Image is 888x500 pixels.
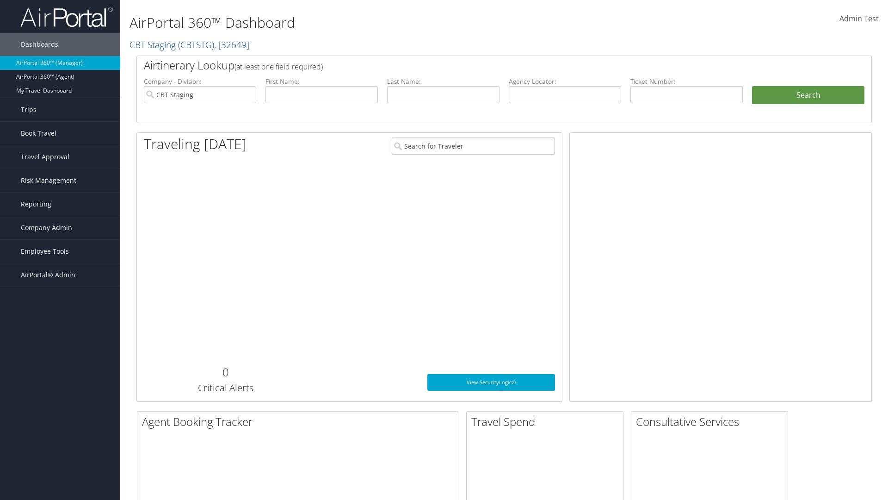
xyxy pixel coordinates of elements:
a: Admin Test [839,5,879,33]
button: Search [752,86,864,105]
span: Admin Test [839,13,879,24]
span: Travel Approval [21,145,69,169]
span: ( CBTSTG ) [178,38,214,51]
label: Agency Locator: [509,77,621,86]
h2: Airtinerary Lookup [144,57,803,73]
span: (at least one field required) [234,62,323,72]
input: Search for Traveler [392,137,555,155]
a: CBT Staging [129,38,249,51]
h2: Agent Booking Tracker [142,414,458,430]
span: AirPortal® Admin [21,263,75,287]
label: Ticket Number: [630,77,743,86]
label: Last Name: [387,77,499,86]
label: Company - Division: [144,77,256,86]
span: Risk Management [21,169,76,192]
span: Trips [21,98,37,121]
h2: 0 [144,364,307,380]
h1: Traveling [DATE] [144,134,247,154]
img: airportal-logo.png [20,6,113,28]
span: Book Travel [21,122,56,145]
a: View SecurityLogic® [427,374,555,391]
span: Reporting [21,193,51,216]
span: , [ 32649 ] [214,38,249,51]
span: Company Admin [21,216,72,239]
h3: Critical Alerts [144,381,307,394]
label: First Name: [265,77,378,86]
span: Employee Tools [21,240,69,263]
h2: Consultative Services [636,414,788,430]
span: Dashboards [21,33,58,56]
h2: Travel Spend [471,414,623,430]
h1: AirPortal 360™ Dashboard [129,13,629,32]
